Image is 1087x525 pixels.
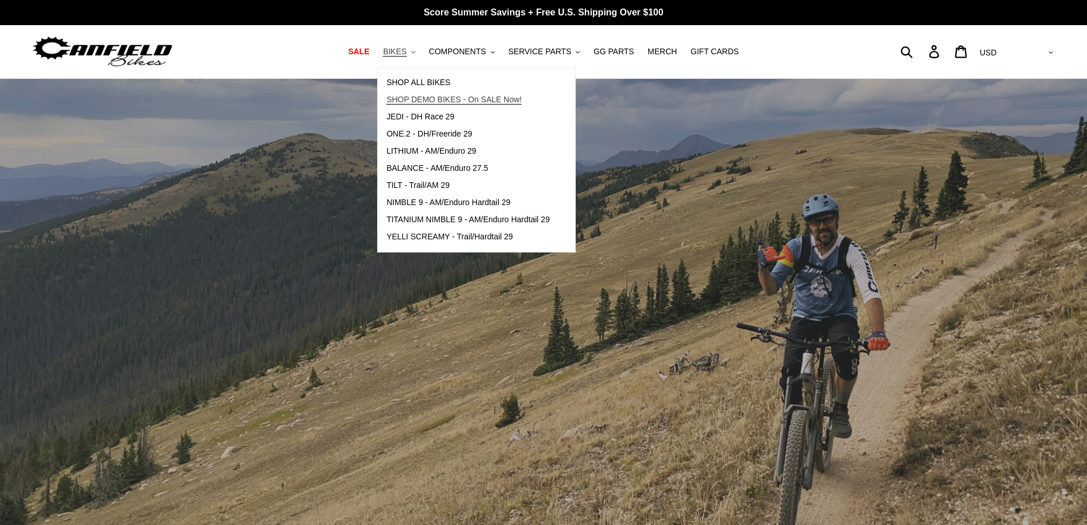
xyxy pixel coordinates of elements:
[378,91,558,109] a: SHOP DEMO BIKES - On SALE Now!
[648,47,677,57] span: MERCH
[386,146,476,156] span: LITHIUM - AM/Enduro 29
[386,163,488,173] span: BALANCE - AM/Enduro 27.5
[386,181,450,190] span: TILT - Trail/AM 29
[377,44,421,59] button: BIKES
[378,177,558,194] a: TILT - Trail/AM 29
[378,126,558,143] a: ONE.2 - DH/Freeride 29
[588,44,640,59] a: GG PARTS
[378,143,558,160] a: LITHIUM - AM/Enduro 29
[429,47,486,57] span: COMPONENTS
[642,44,682,59] a: MERCH
[386,112,454,122] span: JEDI - DH Race 29
[383,47,406,57] span: BIKES
[685,44,745,59] a: GIFT CARDS
[386,129,472,139] span: ONE.2 - DH/Freeride 29
[386,78,450,87] span: SHOP ALL BIKES
[342,44,375,59] a: SALE
[386,215,549,225] span: TITANIUM NIMBLE 9 - AM/Enduro Hardtail 29
[378,109,558,126] a: JEDI - DH Race 29
[378,194,558,211] a: NIMBLE 9 - AM/Enduro Hardtail 29
[690,47,739,57] span: GIFT CARDS
[508,47,571,57] span: SERVICE PARTS
[378,211,558,229] a: TITANIUM NIMBLE 9 - AM/Enduro Hardtail 29
[31,34,174,70] img: Canfield Bikes
[503,44,585,59] button: SERVICE PARTS
[907,39,936,64] input: Search
[378,160,558,177] a: BALANCE - AM/Enduro 27.5
[386,95,522,105] span: SHOP DEMO BIKES - On SALE Now!
[593,47,634,57] span: GG PARTS
[423,44,500,59] button: COMPONENTS
[378,74,558,91] a: SHOP ALL BIKES
[386,198,510,207] span: NIMBLE 9 - AM/Enduro Hardtail 29
[348,47,369,57] span: SALE
[378,229,558,246] a: YELLI SCREAMY - Trail/Hardtail 29
[386,232,513,242] span: YELLI SCREAMY - Trail/Hardtail 29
